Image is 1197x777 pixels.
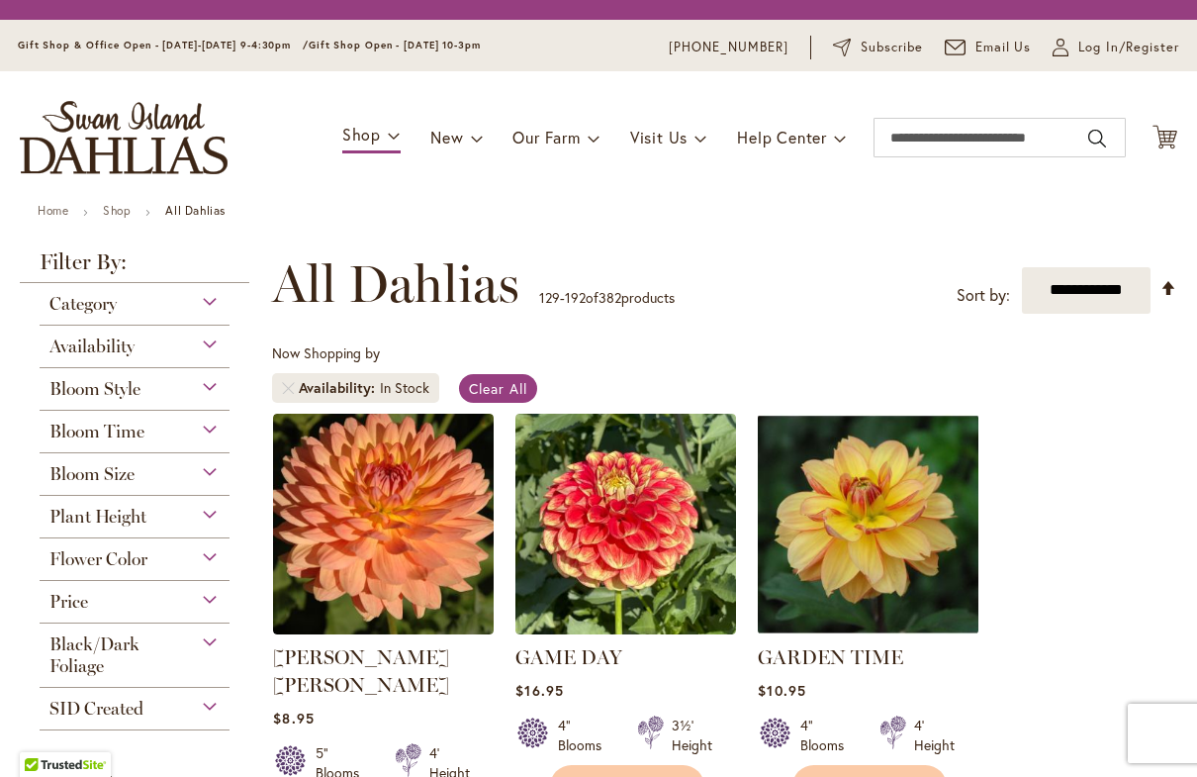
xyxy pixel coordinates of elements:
a: store logo [20,101,228,174]
span: Email Us [975,38,1032,57]
img: GAME DAY [515,414,736,634]
span: Black/Dark Foliage [49,633,139,677]
a: GAME DAY [515,620,736,638]
span: All Dahlias [272,254,519,314]
span: Gift Shop Open - [DATE] 10-3pm [309,39,481,51]
span: Log In/Register [1078,38,1179,57]
span: $16.95 [515,681,563,700]
span: Now Shopping by [272,343,380,362]
div: 4" Blooms [558,716,613,755]
a: Home [38,203,68,218]
a: Shop [103,203,131,218]
a: [PERSON_NAME] [PERSON_NAME] [273,645,449,697]
div: 4' Height [914,716,955,755]
button: Search [1088,123,1106,154]
span: $10.95 [758,681,805,700]
span: Bloom Size [49,463,135,485]
span: Availability [49,336,135,357]
a: GAME DAY [515,645,622,669]
span: Bloom Time [49,421,144,442]
a: Email Us [945,38,1032,57]
span: Gift Shop & Office Open - [DATE]-[DATE] 9-4:30pm / [18,39,309,51]
span: Category [49,293,117,315]
span: 129 [539,288,560,307]
iframe: Launch Accessibility Center [15,707,70,762]
div: 3½' Height [672,716,712,755]
a: GABRIELLE MARIE [273,620,494,638]
strong: Filter By: [20,251,249,283]
span: New [430,127,463,147]
span: Our Farm [512,127,580,147]
a: GARDEN TIME [758,620,978,638]
span: Plant Height [49,506,146,528]
label: Sort by: [957,277,1010,314]
span: $8.95 [273,709,314,728]
a: Remove Availability In Stock [282,382,294,394]
span: Bloom Style [49,378,140,400]
a: Clear All [459,374,537,403]
img: GARDEN TIME [758,414,978,634]
span: Availability [299,378,380,398]
span: Price [49,591,88,613]
span: SID Created [49,698,143,720]
a: [PHONE_NUMBER] [669,38,788,57]
div: 4" Blooms [800,716,856,755]
a: GARDEN TIME [758,645,903,669]
div: In Stock [380,378,429,398]
span: 192 [565,288,586,307]
a: Log In/Register [1053,38,1179,57]
span: Shop [342,124,381,145]
strong: All Dahlias [165,203,226,218]
p: - of products [539,282,675,314]
span: Help Center [737,127,827,147]
a: Subscribe [833,38,923,57]
img: GABRIELLE MARIE [273,414,494,634]
span: Flower Color [49,548,147,570]
span: Subscribe [861,38,923,57]
span: Clear All [469,379,527,398]
span: 382 [598,288,621,307]
span: Visit Us [630,127,688,147]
